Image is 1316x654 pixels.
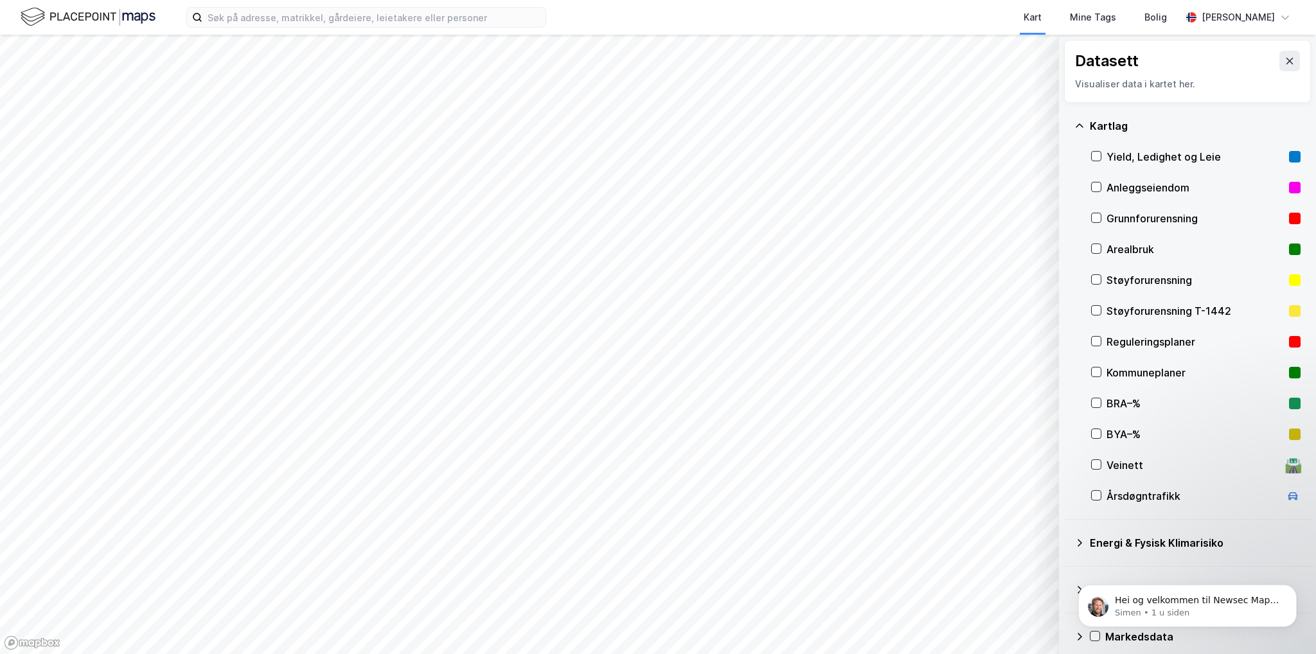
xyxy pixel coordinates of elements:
div: Kart [1024,10,1042,25]
div: Støyforurensning [1107,272,1284,288]
div: BRA–% [1107,396,1284,411]
div: Kartlag [1090,118,1301,134]
div: Arealbruk [1107,242,1284,257]
div: Kommuneplaner [1107,365,1284,380]
div: Mine Tags [1070,10,1116,25]
div: Visualiser data i kartet her. [1075,76,1300,92]
div: BYA–% [1107,427,1284,442]
iframe: Intercom notifications melding [1059,558,1316,648]
input: Søk på adresse, matrikkel, gårdeiere, leietakere eller personer [202,8,546,27]
a: Mapbox homepage [4,635,60,650]
img: logo.f888ab2527a4732fd821a326f86c7f29.svg [21,6,156,28]
div: Energi & Fysisk Klimarisiko [1090,535,1301,551]
div: Veinett [1107,457,1280,473]
div: Reguleringsplaner [1107,334,1284,349]
div: Støyforurensning T-1442 [1107,303,1284,319]
div: [PERSON_NAME] [1202,10,1275,25]
div: Årsdøgntrafikk [1107,488,1280,504]
div: Grunnforurensning [1107,211,1284,226]
div: Datasett [1075,51,1139,71]
div: Anleggseiendom [1107,180,1284,195]
div: 🛣️ [1285,457,1302,473]
div: Bolig [1144,10,1167,25]
div: Yield, Ledighet og Leie [1107,149,1284,164]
